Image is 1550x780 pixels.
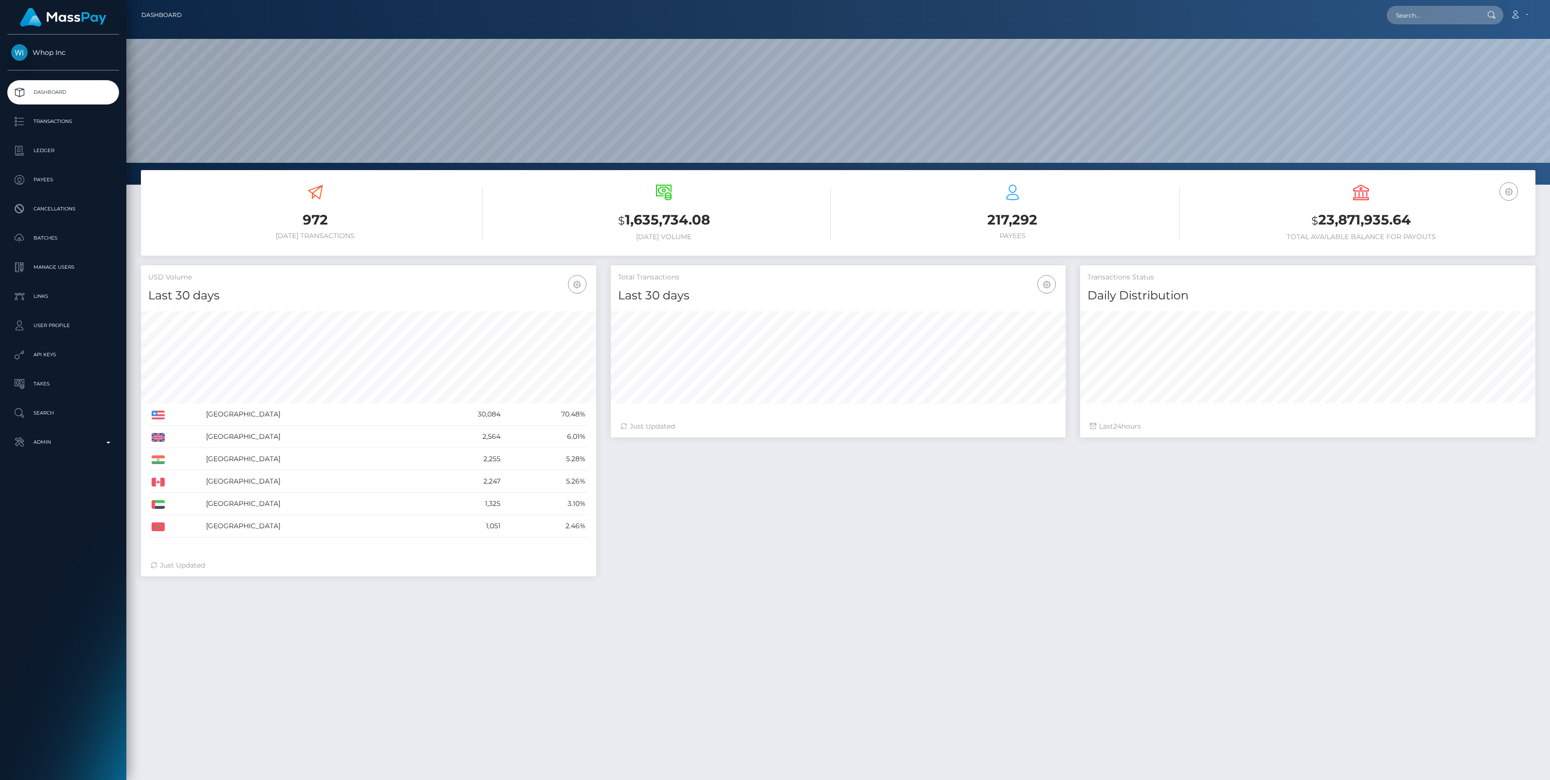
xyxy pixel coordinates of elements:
[11,85,115,100] p: Dashboard
[504,403,588,426] td: 70.48%
[423,403,504,426] td: 30,084
[618,287,1059,304] h4: Last 30 days
[11,435,115,450] p: Admin
[148,210,482,229] h3: 972
[152,455,165,464] img: IN.png
[7,372,119,396] a: Taxes
[7,197,119,221] a: Cancellations
[618,273,1059,282] h5: Total Transactions
[11,347,115,362] p: API Keys
[11,377,115,391] p: Taxes
[845,210,1180,229] h3: 217,292
[148,287,589,304] h4: Last 30 days
[7,430,119,454] a: Admin
[1090,421,1526,432] div: Last hours
[497,233,831,241] h6: [DATE] Volume
[152,522,165,531] img: MA.png
[618,214,625,227] small: $
[203,470,424,493] td: [GEOGRAPHIC_DATA]
[203,448,424,470] td: [GEOGRAPHIC_DATA]
[7,168,119,192] a: Payees
[7,226,119,250] a: Batches
[1087,287,1528,304] h4: Daily Distribution
[11,318,115,333] p: User Profile
[504,515,588,537] td: 2.46%
[497,210,831,230] h3: 1,635,734.08
[152,433,165,442] img: GB.png
[620,421,1056,432] div: Just Updated
[504,493,588,515] td: 3.10%
[11,231,115,245] p: Batches
[11,289,115,304] p: Links
[1387,6,1478,24] input: Search...
[423,515,504,537] td: 1,051
[11,143,115,158] p: Ledger
[151,560,586,571] div: Just Updated
[1087,273,1528,282] h5: Transactions Status
[203,515,424,537] td: [GEOGRAPHIC_DATA]
[7,80,119,104] a: Dashboard
[148,232,482,240] h6: [DATE] Transactions
[7,139,119,163] a: Ledger
[423,426,504,448] td: 2,564
[7,109,119,134] a: Transactions
[203,426,424,448] td: [GEOGRAPHIC_DATA]
[203,493,424,515] td: [GEOGRAPHIC_DATA]
[141,5,182,25] a: Dashboard
[11,44,28,61] img: Whop Inc
[7,343,119,367] a: API Keys
[7,255,119,279] a: Manage Users
[7,401,119,425] a: Search
[845,232,1180,240] h6: Payees
[203,403,424,426] td: [GEOGRAPHIC_DATA]
[20,8,106,27] img: MassPay Logo
[1194,233,1529,241] h6: Total Available Balance for Payouts
[1113,422,1121,431] span: 24
[7,48,119,57] span: Whop Inc
[11,173,115,187] p: Payees
[504,448,588,470] td: 5.28%
[1194,210,1529,230] h3: 23,871,935.64
[423,493,504,515] td: 1,325
[152,478,165,486] img: CA.png
[423,448,504,470] td: 2,255
[423,470,504,493] td: 2,247
[11,260,115,275] p: Manage Users
[11,114,115,129] p: Transactions
[504,470,588,493] td: 5.26%
[7,284,119,309] a: Links
[504,426,588,448] td: 6.01%
[152,500,165,509] img: AE.png
[11,202,115,216] p: Cancellations
[148,273,589,282] h5: USD Volume
[1311,214,1318,227] small: $
[11,406,115,420] p: Search
[152,411,165,419] img: US.png
[7,313,119,338] a: User Profile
